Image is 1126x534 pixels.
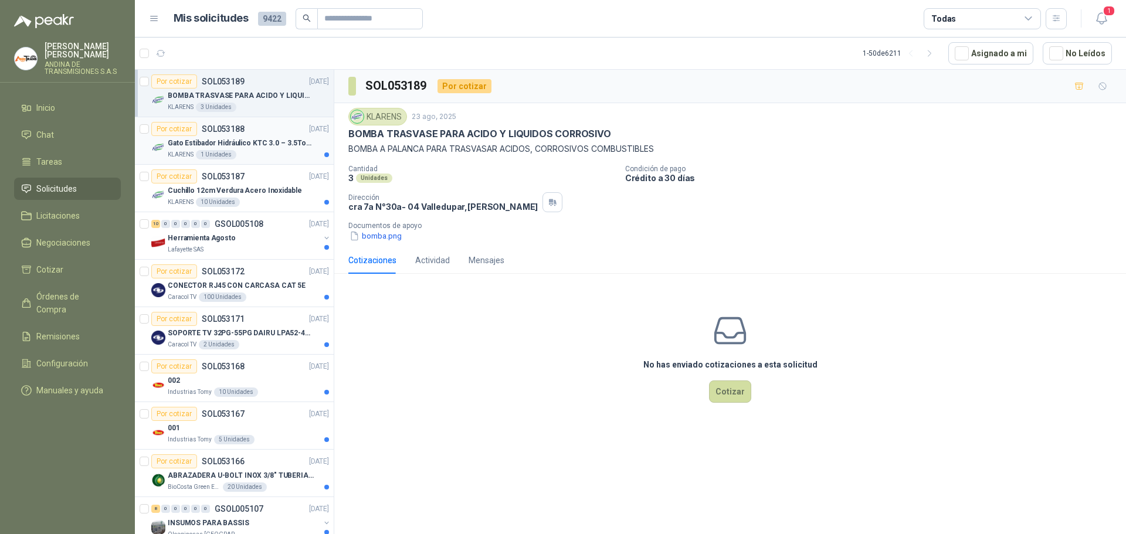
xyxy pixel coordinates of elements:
[168,340,196,349] p: Caracol TV
[196,150,236,159] div: 1 Unidades
[135,355,334,402] a: Por cotizarSOL053168[DATE] Company Logo002Industrias Tomy10 Unidades
[202,457,245,465] p: SOL053166
[348,193,538,202] p: Dirección
[151,331,165,345] img: Company Logo
[625,173,1121,183] p: Crédito a 30 días
[309,76,329,87] p: [DATE]
[14,325,121,348] a: Remisiones
[135,165,334,212] a: Por cotizarSOL053187[DATE] Company LogoCuchillo 12cm Verdura Acero InoxidableKLARENS10 Unidades
[863,44,939,63] div: 1 - 50 de 6211
[202,410,245,418] p: SOL053167
[168,103,194,112] p: KLARENS
[151,454,197,468] div: Por cotizar
[643,358,818,371] h3: No has enviado cotizaciones a esta solicitud
[348,173,354,183] p: 3
[168,90,314,101] p: BOMBA TRASVASE PARA ACIDO Y LIQUIDOS CORROSIVO
[151,264,197,278] div: Por cotizar
[348,142,1112,155] p: BOMBA A PALANCA PARA TRASVASAR ACIDOS, CORROSIVOS COMBUSTIBLES
[948,42,1033,64] button: Asignado a mi
[151,188,165,202] img: Company Logo
[168,387,212,397] p: Industrias Tomy
[199,340,239,349] div: 2 Unidades
[191,220,200,228] div: 0
[135,450,334,497] a: Por cotizarSOL053166[DATE] Company LogoABRAZADERA U-BOLT INOX 3/8" TUBERIA 4"BioCosta Green Energ...
[151,74,197,89] div: Por cotizar
[161,220,170,228] div: 0
[309,361,329,372] p: [DATE]
[201,505,210,513] div: 0
[168,292,196,302] p: Caracol TV
[202,362,245,370] p: SOL053168
[15,47,37,70] img: Company Logo
[214,435,255,444] div: 5 Unidades
[199,292,246,302] div: 100 Unidades
[151,236,165,250] img: Company Logo
[151,220,160,228] div: 10
[14,259,121,281] a: Cotizar
[151,283,165,297] img: Company Logo
[348,230,403,242] button: bomba.png
[191,505,200,513] div: 0
[151,359,197,373] div: Por cotizar
[45,61,121,75] p: ANDINA DE TRANSMISIONES S.A.S
[14,205,121,227] a: Licitaciones
[309,314,329,325] p: [DATE]
[151,426,165,440] img: Company Logo
[348,108,407,125] div: KLARENS
[151,378,165,392] img: Company Logo
[168,138,314,149] p: Gato Estibador Hidráulico KTC 3.0 – 3.5Ton 1.2mt HPT
[168,328,314,339] p: SOPORTE TV 32PG-55PG DAIRU LPA52-446KIT2
[168,233,236,244] p: Herramienta Agosto
[202,315,245,323] p: SOL053171
[1091,8,1112,29] button: 1
[14,352,121,375] a: Configuración
[201,220,210,228] div: 0
[437,79,491,93] div: Por cotizar
[36,128,54,141] span: Chat
[168,185,301,196] p: Cuchillo 12cm Verdura Acero Inoxidable
[168,470,314,481] p: ABRAZADERA U-BOLT INOX 3/8" TUBERIA 4"
[181,505,190,513] div: 0
[151,93,165,107] img: Company Logo
[168,435,212,444] p: Industrias Tomy
[196,103,236,112] div: 3 Unidades
[14,14,74,28] img: Logo peakr
[181,220,190,228] div: 0
[36,290,110,316] span: Órdenes de Compra
[36,263,63,276] span: Cotizar
[36,209,80,222] span: Licitaciones
[215,505,263,513] p: GSOL005107
[14,285,121,321] a: Órdenes de Compra
[168,423,180,434] p: 001
[1103,5,1115,16] span: 1
[309,124,329,135] p: [DATE]
[135,70,334,117] a: Por cotizarSOL053189[DATE] Company LogoBOMBA TRASVASE PARA ACIDO Y LIQUIDOS CORROSIVOKLARENS3 Uni...
[168,482,221,492] p: BioCosta Green Energy S.A.S
[135,260,334,307] a: Por cotizarSOL053172[DATE] Company LogoCONECTOR RJ45 CON CARCASA CAT 5ECaracol TV100 Unidades
[168,375,180,386] p: 002
[151,122,197,136] div: Por cotizar
[365,77,428,95] h3: SOL053189
[303,14,311,22] span: search
[348,222,1121,230] p: Documentos de apoyo
[168,150,194,159] p: KLARENS
[135,307,334,355] a: Por cotizarSOL053171[DATE] Company LogoSOPORTE TV 32PG-55PG DAIRU LPA52-446KIT2Caracol TV2 Unidades
[223,482,267,492] div: 20 Unidades
[36,236,90,249] span: Negociaciones
[1043,42,1112,64] button: No Leídos
[214,387,258,397] div: 10 Unidades
[309,504,329,515] p: [DATE]
[348,165,616,173] p: Cantidad
[412,111,456,123] p: 23 ago, 2025
[36,182,77,195] span: Solicitudes
[135,117,334,165] a: Por cotizarSOL053188[DATE] Company LogoGato Estibador Hidráulico KTC 3.0 – 3.5Ton 1.2mt HPTKLAREN...
[171,505,180,513] div: 0
[168,280,306,291] p: CONECTOR RJ45 CON CARCASA CAT 5E
[151,141,165,155] img: Company Logo
[215,220,263,228] p: GSOL005108
[309,171,329,182] p: [DATE]
[14,232,121,254] a: Negociaciones
[309,409,329,420] p: [DATE]
[202,77,245,86] p: SOL053189
[151,473,165,487] img: Company Logo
